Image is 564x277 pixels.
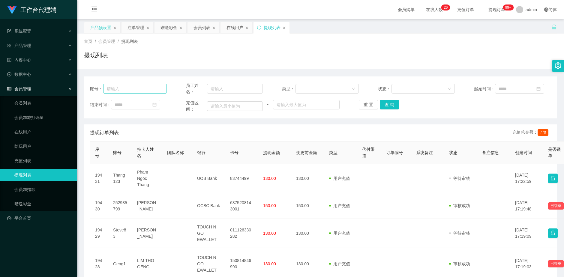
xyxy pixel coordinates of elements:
a: 提现列表 [14,169,72,181]
span: 数据中心 [7,72,31,77]
a: 会员加扣款 [14,183,72,195]
span: 序号 [95,147,99,158]
i: 图标: table [7,87,11,91]
span: 是否锁单 [548,147,561,158]
i: 图标: form [7,29,11,33]
a: 陪玩用户 [14,140,72,152]
td: 011126330282 [225,219,258,248]
a: 会员加减打码量 [14,112,72,124]
a: 图标: dashboard平台首页 [7,212,72,224]
a: 会员列表 [14,97,72,109]
span: 提现列表 [121,39,138,44]
span: 130.00 [263,176,276,181]
td: 252935799 [108,193,132,219]
span: 产品管理 [7,43,31,48]
a: 充值列表 [14,155,72,167]
span: 银行 [197,150,205,155]
span: 备注信息 [482,150,499,155]
td: Steve83 [108,219,132,248]
sup: 26 [441,4,450,10]
td: TOUCH N GO EWALLET [192,219,225,248]
a: 在线用户 [14,126,72,138]
i: 图标: appstore-o [7,43,11,48]
button: 重 置 [359,100,378,109]
div: 充值总金额： [512,129,551,136]
span: 内容中心 [7,58,31,62]
img: logo.9652507e.png [7,6,17,14]
div: 赠送彩金 [160,22,177,33]
span: 充值订单 [454,7,477,12]
span: ~ [263,102,273,108]
i: 图标: calendar [536,87,541,91]
div: 注单管理 [127,22,144,33]
i: 图标: down [448,87,451,91]
span: 用户充值 [329,261,350,266]
i: 图标: menu-fold [84,0,104,19]
i: 图标: close [146,26,150,30]
button: 已锁单 [548,202,564,210]
p: 6 [446,4,448,10]
i: 图标: close [245,26,249,30]
span: 结束时间： [90,102,111,108]
span: 充值区间： [186,100,207,112]
span: 会员管理 [7,86,31,91]
span: 提现订单 [485,7,508,12]
div: 会员列表 [193,22,210,33]
button: 查 询 [380,100,399,109]
button: 图标: lock [548,228,558,238]
span: 等待审核 [449,231,470,236]
input: 请输入 [103,84,167,94]
td: [DATE] 17:19:48 [510,193,543,219]
td: Pham Ngoc Thang [132,164,162,193]
span: 卡号 [230,150,238,155]
td: 19431 [90,164,108,193]
span: / [118,39,119,44]
span: 持卡人姓名 [137,147,154,158]
span: 员工姓名： [186,82,207,95]
span: 审核成功 [449,261,470,266]
span: 订单编号 [386,150,403,155]
div: 产品预设置 [90,22,111,33]
div: 提现列表 [264,22,280,33]
span: 用户充值 [329,203,350,208]
sup: 1038 [503,4,514,10]
span: 团队名称 [167,150,184,155]
i: 图标: global [544,7,548,12]
span: 创建时间 [515,150,532,155]
span: 150.00 [263,203,276,208]
span: 系统配置 [7,29,31,34]
span: 系统备注 [416,150,433,155]
span: 130.00 [263,231,276,236]
span: 账号： [90,86,103,92]
span: 130.00 [263,261,276,266]
span: 账号 [113,150,121,155]
h1: 工作台代理端 [20,0,56,19]
i: 图标: calendar [152,103,157,107]
i: 图标: check-circle-o [7,72,11,76]
span: 起始时间： [474,86,495,92]
td: 19430 [90,193,108,219]
td: [PERSON_NAME] [132,193,162,219]
td: UOB Bank [192,164,225,193]
td: [DATE] 17:22:59 [510,164,543,193]
td: 150.00 [291,193,324,219]
i: 图标: unlock [551,24,557,30]
i: 图标: close [113,26,117,30]
span: 会员管理 [98,39,115,44]
h1: 提现列表 [84,51,108,60]
td: 6375208143001 [225,193,258,219]
span: 770 [538,129,548,136]
span: 变更前金额 [296,150,317,155]
td: 19429 [90,219,108,248]
td: [PERSON_NAME] [132,219,162,248]
td: OCBC Bank [192,193,225,219]
i: 图标: close [282,26,286,30]
td: 130.00 [291,164,324,193]
span: 首页 [84,39,92,44]
i: 图标: sync [257,25,261,30]
span: / [95,39,96,44]
span: 类型 [329,150,337,155]
span: 用户充值 [329,231,350,236]
a: 赠送彩金 [14,198,72,210]
span: 在线人数 [423,7,446,12]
